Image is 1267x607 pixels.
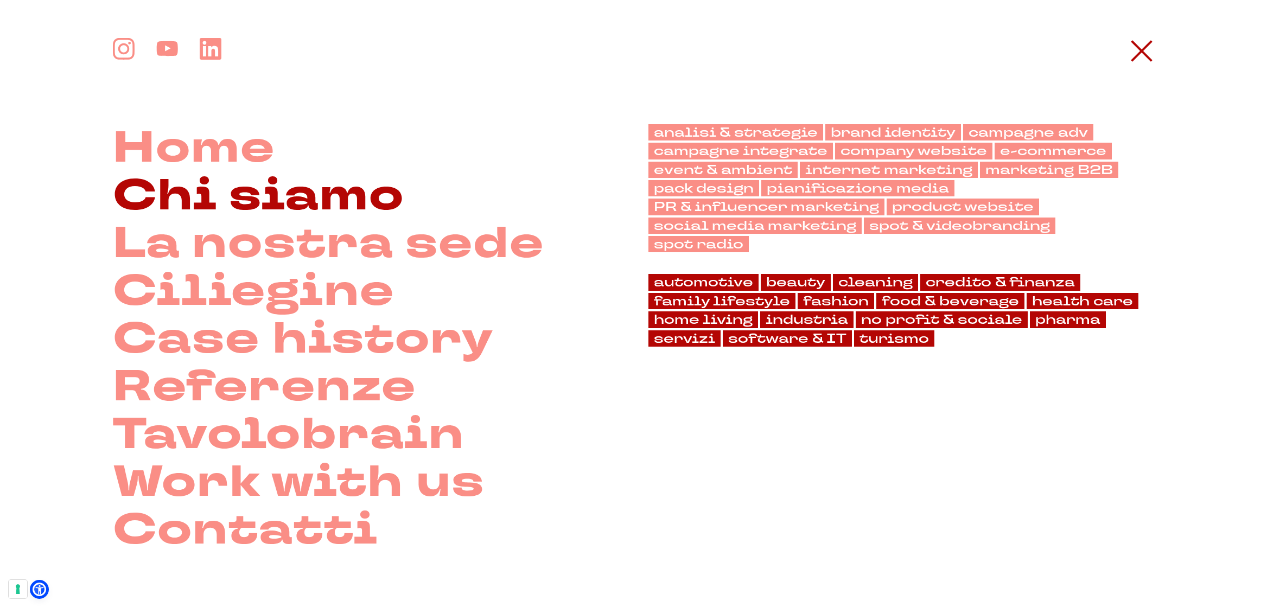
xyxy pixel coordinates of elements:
[1027,293,1138,309] a: health care
[761,180,954,196] a: pianificazione media
[33,583,46,596] a: Open Accessibility Menu
[113,458,485,506] a: Work with us
[825,124,961,140] a: brand identity
[887,199,1039,215] a: product website
[648,274,759,290] a: automotive
[648,311,758,328] a: home living
[648,180,759,196] a: pack design
[648,236,749,252] a: spot radio
[113,411,464,458] a: Tavolobrain
[648,124,823,140] a: analisi & strategie
[113,363,416,411] a: Referenze
[648,143,833,159] a: campagne integrate
[920,274,1080,290] a: credito & finanza
[723,330,852,347] a: software & IT
[760,311,854,328] a: industria
[113,220,544,267] a: La nostra sede
[856,311,1028,328] a: no profit & sociale
[648,162,798,178] a: event & ambient
[995,143,1112,159] a: e-commerce
[854,330,934,347] a: turismo
[9,580,27,598] button: Le tue preferenze relative al consenso per le tecnologie di tracciamento
[800,162,978,178] a: internet marketing
[113,172,404,220] a: Chi siamo
[113,506,378,554] a: Contatti
[833,274,918,290] a: cleaning
[648,330,721,347] a: servizi
[835,143,992,159] a: company website
[113,267,394,315] a: Ciliegine
[963,124,1093,140] a: campagne adv
[798,293,874,309] a: fashion
[864,218,1055,234] a: spot & videobranding
[876,293,1024,309] a: food & beverage
[1030,311,1106,328] a: pharma
[648,218,862,234] a: social media marketing
[761,274,831,290] a: beauty
[113,124,275,172] a: Home
[648,199,884,215] a: PR & influencer marketing
[113,315,494,363] a: Case history
[648,293,795,309] a: family lifestyle
[980,162,1118,178] a: marketing B2B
